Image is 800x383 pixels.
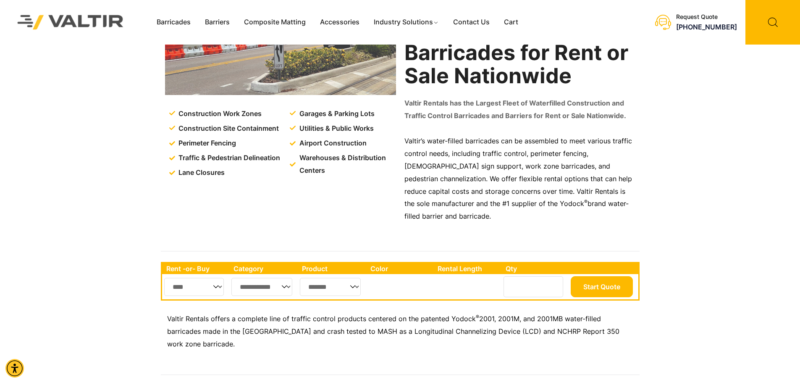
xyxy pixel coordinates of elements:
[6,4,135,40] img: Valtir Rentals
[198,16,237,29] a: Barriers
[404,135,635,223] p: Valtir’s water-filled barricades can be assembled to meet various traffic control needs, includin...
[501,263,568,274] th: Qty
[167,314,619,348] span: 2001, 2001M, and 2001MB water-filled barricades made in the [GEOGRAPHIC_DATA] and crash tested to...
[297,122,374,135] span: Utilities & Public Works
[231,278,293,296] select: Single select
[237,16,313,29] a: Composite Matting
[297,137,367,150] span: Airport Construction
[404,97,635,122] p: Valtir Rentals has the Largest Fleet of Waterfilled Construction and Traffic Control Barricades a...
[313,16,367,29] a: Accessories
[176,137,236,150] span: Perimeter Fencing
[176,152,280,164] span: Traffic & Pedestrian Delineation
[150,16,198,29] a: Barricades
[167,314,476,323] span: Valtir Rentals offers a complete line of traffic control products centered on the patented Yodock
[176,108,262,120] span: Construction Work Zones
[446,16,497,29] a: Contact Us
[571,276,633,297] button: Start Quote
[300,278,361,296] select: Single select
[497,16,525,29] a: Cart
[162,263,229,274] th: Rent -or- Buy
[366,263,434,274] th: Color
[164,278,224,296] select: Single select
[176,166,225,179] span: Lane Closures
[584,198,588,205] sup: ®
[297,152,398,177] span: Warehouses & Distribution Centers
[176,122,279,135] span: Construction Site Containment
[298,263,366,274] th: Product
[5,359,24,378] div: Accessibility Menu
[676,23,737,31] a: call (888) 496-3625
[367,16,446,29] a: Industry Solutions
[229,263,298,274] th: Category
[476,314,479,320] sup: ®
[676,13,737,21] div: Request Quote
[433,263,501,274] th: Rental Length
[297,108,375,120] span: Garages & Parking Lots
[504,276,563,297] input: Number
